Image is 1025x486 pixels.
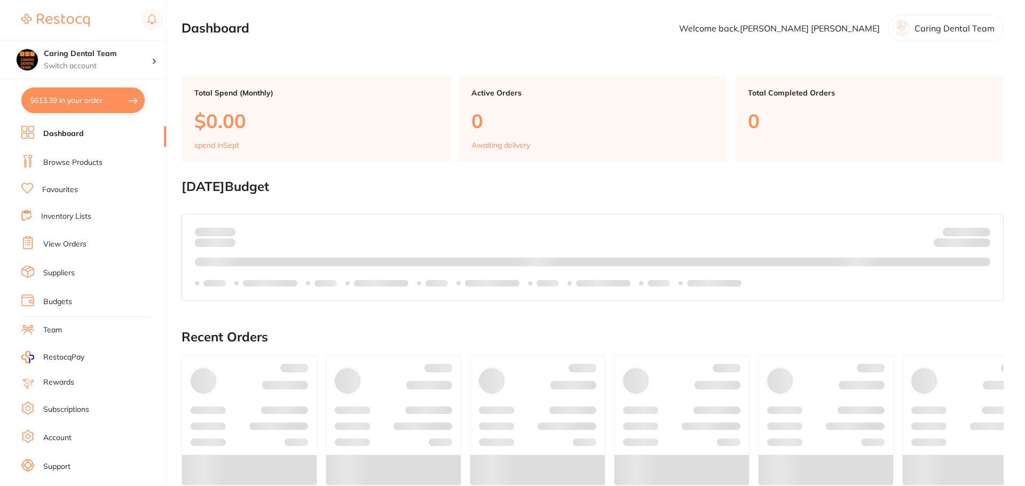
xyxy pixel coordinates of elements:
[934,236,990,249] p: Remaining:
[43,157,102,168] a: Browse Products
[43,352,84,363] span: RestocqPay
[354,279,408,288] p: Labels extended
[194,110,437,132] p: $0.00
[43,461,70,472] a: Support
[43,129,84,139] a: Dashboard
[21,8,90,33] a: Restocq Logo
[203,279,226,288] p: Labels
[195,227,235,236] p: Spent:
[43,433,72,443] a: Account
[972,240,990,250] strong: $0.00
[182,21,249,36] h2: Dashboard
[43,297,72,307] a: Budgets
[425,279,448,288] p: Labels
[43,377,74,388] a: Rewards
[748,89,991,97] p: Total Completed Orders
[687,279,742,288] p: Labels extended
[21,87,145,113] button: $613.39 in your order
[471,89,714,97] p: Active Orders
[194,141,239,149] p: spend in Sept
[43,404,89,415] a: Subscriptions
[182,179,1004,194] h2: [DATE] Budget
[194,89,437,97] p: Total Spend (Monthly)
[576,279,630,288] p: Labels extended
[43,325,62,336] a: Team
[17,49,38,70] img: Caring Dental Team
[42,185,78,195] a: Favourites
[943,227,990,236] p: Budget:
[537,279,559,288] p: Labels
[471,110,714,132] p: 0
[21,14,90,27] img: Restocq Logo
[182,76,450,162] a: Total Spend (Monthly)$0.00spend inSept
[748,110,991,132] p: 0
[43,268,75,278] a: Suppliers
[195,236,235,249] p: month
[243,279,297,288] p: Labels extended
[314,279,337,288] p: Labels
[44,49,152,59] h4: Caring Dental Team
[41,211,91,222] a: Inventory Lists
[21,351,34,363] img: RestocqPay
[217,227,235,236] strong: $0.00
[914,23,995,33] p: Caring Dental Team
[969,227,990,236] strong: $NaN
[679,23,880,33] p: Welcome back, [PERSON_NAME] [PERSON_NAME]
[471,141,530,149] p: Awaiting delivery
[182,330,1004,345] h2: Recent Orders
[21,351,84,363] a: RestocqPay
[44,61,152,71] p: Switch account
[648,279,670,288] p: Labels
[465,279,519,288] p: Labels extended
[735,76,1004,162] a: Total Completed Orders0
[459,76,727,162] a: Active Orders0Awaiting delivery
[43,239,86,250] a: View Orders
